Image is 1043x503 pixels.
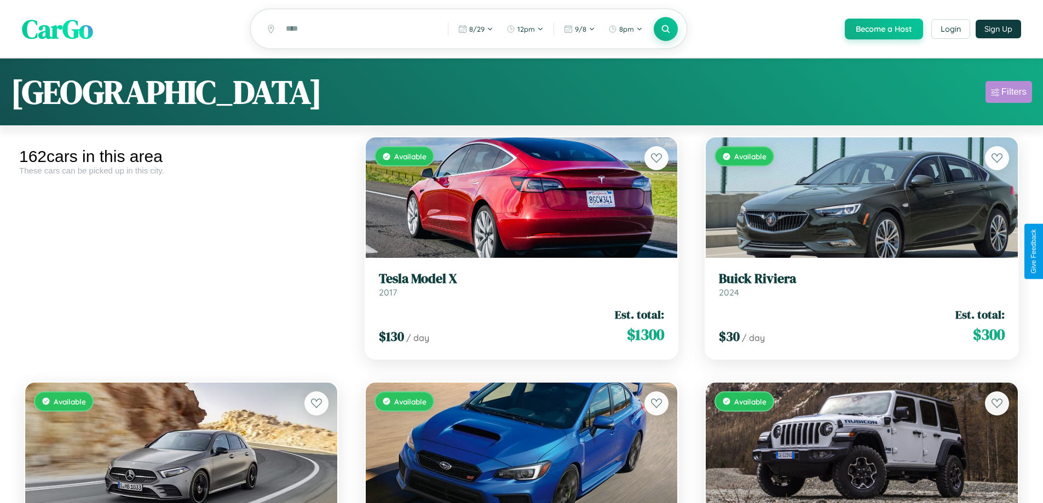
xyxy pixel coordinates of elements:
[1030,229,1038,274] div: Give Feedback
[615,307,664,322] span: Est. total:
[406,332,429,343] span: / day
[734,397,767,406] span: Available
[54,397,86,406] span: Available
[1001,86,1027,97] div: Filters
[394,152,427,161] span: Available
[19,147,343,166] div: 162 cars in this area
[719,327,740,345] span: $ 30
[379,271,665,287] h3: Tesla Model X
[575,25,586,33] span: 9 / 8
[734,152,767,161] span: Available
[719,271,1005,287] h3: Buick Riviera
[453,20,499,38] button: 8/29
[379,327,404,345] span: $ 130
[469,25,485,33] span: 8 / 29
[627,323,664,345] span: $ 1300
[976,20,1021,38] button: Sign Up
[973,323,1005,345] span: $ 300
[931,19,970,39] button: Login
[379,287,397,298] span: 2017
[558,20,601,38] button: 9/8
[719,271,1005,298] a: Buick Riviera2024
[742,332,765,343] span: / day
[501,20,549,38] button: 12pm
[19,166,343,175] div: These cars can be picked up in this city.
[394,397,427,406] span: Available
[379,271,665,298] a: Tesla Model X2017
[619,25,634,33] span: 8pm
[11,70,322,114] h1: [GEOGRAPHIC_DATA]
[955,307,1005,322] span: Est. total:
[719,287,739,298] span: 2024
[845,19,923,39] button: Become a Host
[517,25,535,33] span: 12pm
[986,81,1032,103] button: Filters
[22,11,93,47] span: CarGo
[603,20,648,38] button: 8pm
